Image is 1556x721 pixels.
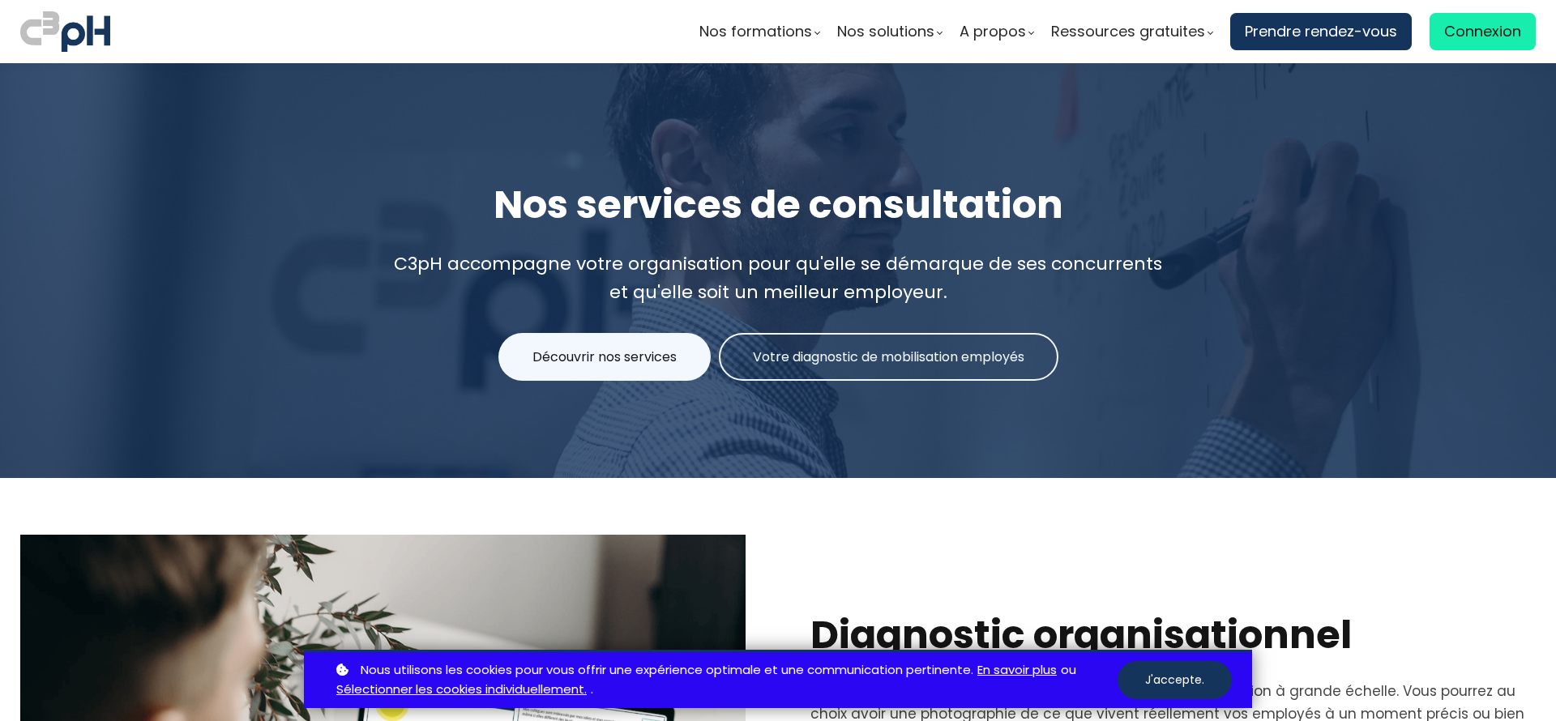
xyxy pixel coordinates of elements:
[1230,13,1412,50] a: Prendre rendez-vous
[719,333,1058,381] button: Votre diagnostic de mobilisation employés
[1430,13,1536,50] a: Connexion
[336,680,587,700] a: Sélectionner les cookies individuellement.
[1118,661,1232,699] button: J'accepte.
[20,8,110,55] img: logo C3PH
[1245,19,1397,44] span: Prendre rendez-vous
[810,611,1536,659] h1: Diagnostic organisationnel
[960,19,1026,44] span: A propos
[498,333,711,381] button: Découvrir nos services
[753,347,1024,367] span: Votre diagnostic de mobilisation employés
[361,660,973,680] span: Nous utilisons les cookies pour vous offrir une expérience optimale et une communication pertinente.
[532,347,677,367] span: Découvrir nos services
[837,19,934,44] span: Nos solutions
[1051,19,1205,44] span: Ressources gratuites
[494,177,1063,232] span: Nos services de consultation
[1444,19,1521,44] span: Connexion
[699,19,812,44] span: Nos formations
[977,660,1057,680] a: En savoir plus
[394,251,1162,305] span: C3pH accompagne votre organisation pour qu'elle se démarque de ses concurrents et qu'elle soit un...
[332,660,1118,701] p: ou .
